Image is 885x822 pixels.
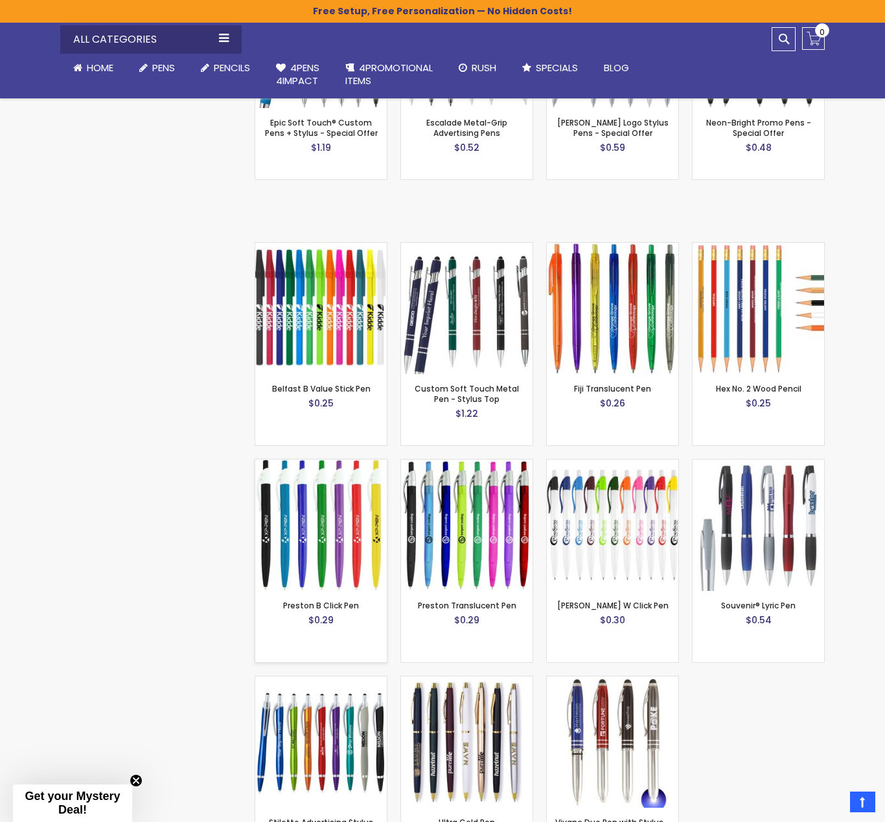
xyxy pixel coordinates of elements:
[454,614,479,627] span: $0.29
[600,614,625,627] span: $0.30
[401,459,533,470] a: Preston Translucent Pen
[401,242,533,253] a: Custom Soft Touch Metal Pen - Stylus Top
[547,242,678,253] a: Fiji Translucent Pen
[600,141,625,154] span: $0.59
[604,61,629,74] span: Blog
[591,54,642,82] a: Blog
[255,242,387,253] a: Belfast B Value Stick Pen
[332,54,446,96] a: 4PROMOTIONALITEMS
[693,242,824,253] a: Hex No. 2 Wood Pencil
[401,676,533,808] img: Ultra Gold Pen
[693,460,824,591] img: Souvenir® Lyric Pen
[188,54,263,82] a: Pencils
[60,54,126,82] a: Home
[746,614,772,627] span: $0.54
[60,25,242,54] div: All Categories
[706,117,811,139] a: Neon-Bright Promo Pens - Special Offer
[401,676,533,687] a: Ultra Gold Pen
[746,397,771,410] span: $0.25
[509,54,591,82] a: Specials
[454,141,479,154] span: $0.52
[255,460,387,591] img: Preston B Click Pen
[308,614,334,627] span: $0.29
[536,61,578,74] span: Specials
[547,676,678,808] img: Vivano Duo Pen with Stylus - Standard Laser
[693,459,824,470] a: Souvenir® Lyric Pen
[600,397,625,410] span: $0.26
[255,243,387,374] img: Belfast B Value Stick Pen
[308,397,334,410] span: $0.25
[547,676,678,687] a: Vivano Duo Pen with Stylus - Standard Laser
[547,459,678,470] a: Preston W Click Pen
[401,243,533,374] img: Custom Soft Touch Metal Pen - Stylus Top
[778,787,885,822] iframe: Google Customer Reviews
[214,61,250,74] span: Pencils
[283,600,359,611] a: Preston B Click Pen
[265,117,378,139] a: Epic Soft Touch® Custom Pens + Stylus - Special Offer
[557,600,669,611] a: [PERSON_NAME] W Click Pen
[272,383,371,394] a: Belfast B Value Stick Pen
[401,460,533,591] img: Preston Translucent Pen
[152,61,175,74] span: Pens
[345,61,433,87] span: 4PROMOTIONAL ITEMS
[13,784,132,822] div: Get your Mystery Deal!Close teaser
[418,600,516,611] a: Preston Translucent Pen
[547,243,678,374] img: Fiji Translucent Pen
[87,61,113,74] span: Home
[746,141,772,154] span: $0.48
[557,117,669,139] a: [PERSON_NAME] Logo Stylus Pens - Special Offer
[547,460,678,591] img: Preston W Click Pen
[276,61,319,87] span: 4Pens 4impact
[126,54,188,82] a: Pens
[130,774,143,787] button: Close teaser
[415,383,519,405] a: Custom Soft Touch Metal Pen - Stylus Top
[255,676,387,808] img: Stiletto Advertising Stylus Pens - Special Offer
[574,383,651,394] a: Fiji Translucent Pen
[820,26,825,38] span: 0
[25,790,120,816] span: Get your Mystery Deal!
[311,141,331,154] span: $1.19
[255,459,387,470] a: Preston B Click Pen
[721,600,796,611] a: Souvenir® Lyric Pen
[472,61,496,74] span: Rush
[802,27,825,50] a: 0
[426,117,507,139] a: Escalade Metal-Grip Advertising Pens
[693,243,824,374] img: Hex No. 2 Wood Pencil
[446,54,509,82] a: Rush
[255,676,387,687] a: Stiletto Advertising Stylus Pens - Special Offer
[455,407,478,420] span: $1.22
[716,383,801,394] a: Hex No. 2 Wood Pencil
[263,54,332,96] a: 4Pens4impact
